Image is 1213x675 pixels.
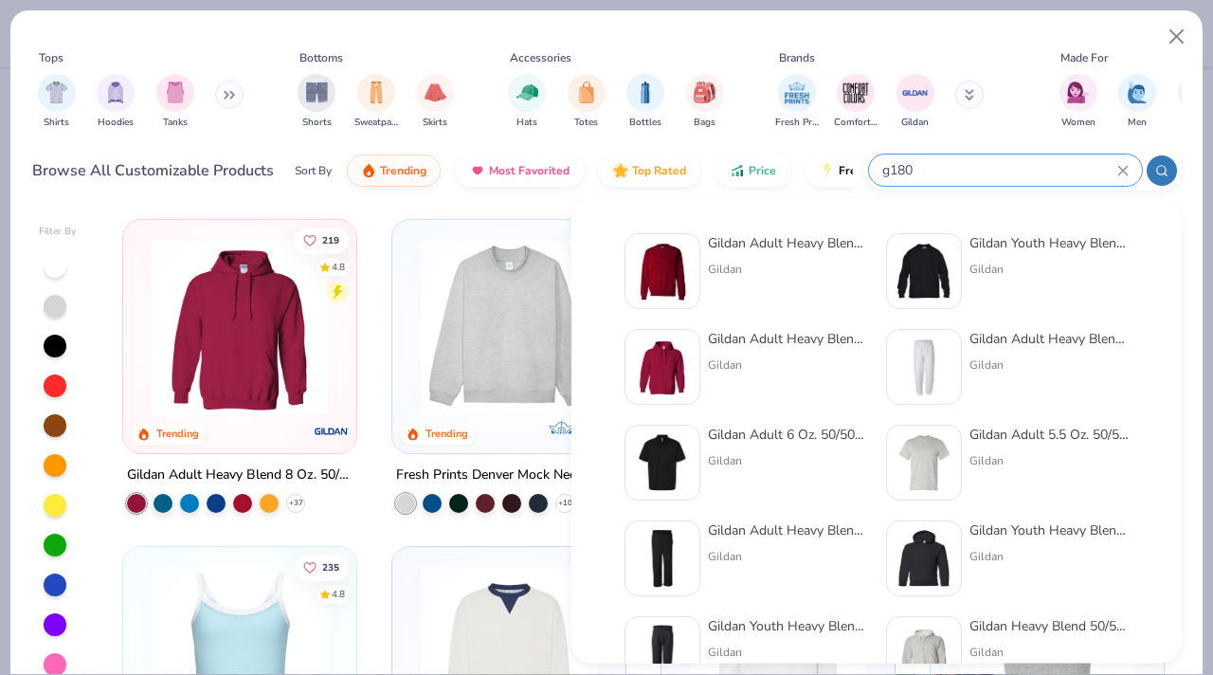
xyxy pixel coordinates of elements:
div: Sort By [295,162,332,179]
button: filter button [896,74,934,130]
button: filter button [834,74,878,130]
div: Filter By [39,225,77,239]
img: Tanks Image [165,82,186,103]
img: 01756b78-01f6-4cc6-8d8a-3c30c1a0c8ac [142,239,337,415]
span: Fresh Prints Flash [839,163,936,178]
img: 58f3562e-1865-49f9-a059-47c567f7ec2e [633,433,692,492]
img: c7b025ed-4e20-46ac-9c52-55bc1f9f47df [633,242,692,301]
span: + 37 [289,498,303,509]
div: Gildan [969,261,1129,278]
span: Shirts [44,116,69,130]
img: d2b2286b-b497-4353-abda-ca1826771838 [895,529,953,588]
button: filter button [38,74,76,130]
img: Bags Image [694,82,715,103]
div: Gildan Adult 6 Oz. 50/50 Jersey Polo [708,425,867,445]
button: Like [295,227,350,253]
img: Sweatpants Image [366,82,387,103]
span: Tanks [163,116,188,130]
img: Shorts Image [306,82,328,103]
button: filter button [568,74,606,130]
div: Accessories [510,49,571,66]
div: Gildan Youth Heavy Blend 8 Oz. 50/50 Fleece Crew [969,233,1129,253]
div: Gildan [969,548,1129,565]
span: Price [749,163,776,178]
button: Price [715,155,790,187]
div: Gildan Adult Heavy Blend Adult 8 Oz. 50/50 Sweatpants [969,329,1129,349]
div: Tops [39,49,63,66]
button: filter button [354,74,398,130]
div: Gildan [708,452,867,469]
div: filter for Tanks [156,74,194,130]
button: Like [295,554,350,580]
span: Skirts [423,116,447,130]
div: Fresh Prints Denver Mock Neck Heavyweight Sweatshirt [396,464,622,487]
div: filter for Bottles [626,74,664,130]
img: 0dc1d735-207e-4490-8dd0-9fa5bb989636 [895,242,953,301]
button: filter button [97,74,135,130]
div: Gildan [969,644,1129,661]
div: Browse All Customizable Products [32,159,274,182]
span: Most Favorited [489,163,570,178]
span: Men [1128,116,1147,130]
span: Gildan [901,116,929,130]
div: Gildan [708,548,867,565]
img: 01756b78-01f6-4cc6-8d8a-3c30c1a0c8ac [633,337,692,396]
img: 33884748-6a48-47bc-946f-b3f24aac6320 [633,529,692,588]
button: Like [569,227,618,253]
span: Sweatpants [354,116,398,130]
span: Hoodies [98,116,134,130]
div: Made For [1060,49,1108,66]
div: Gildan [969,356,1129,374]
div: filter for Bags [686,74,724,130]
div: Gildan [708,261,867,278]
div: Gildan Adult 5.5 Oz. 50/50 T-Shirt [969,425,1129,445]
span: Totes [574,116,598,130]
div: Gildan Adult Heavy Blend 8 Oz. 50/50 Hooded Sweatshirt [127,464,353,487]
img: Gildan Image [901,79,930,107]
span: Trending [380,163,426,178]
div: filter for Totes [568,74,606,130]
div: Gildan Adult Heavy Blend™ Adult 50/50 Open-Bottom Sweatpant [708,520,867,540]
button: filter button [298,74,335,130]
div: filter for Shorts [298,74,335,130]
button: filter button [1118,74,1156,130]
div: Gildan Youth Heavy Blend™ 8 oz., 50/50 Hooded Sweatshirt [969,520,1129,540]
div: filter for Men [1118,74,1156,130]
span: Shorts [302,116,332,130]
img: Hoodies Image [105,82,126,103]
span: 235 [323,562,340,572]
div: Gildan [969,452,1129,469]
input: Try "T-Shirt" [880,159,1117,181]
img: trending.gif [361,163,376,178]
button: filter button [416,74,454,130]
div: Brands [779,49,815,66]
img: Bottles Image [635,82,656,103]
div: filter for Gildan [896,74,934,130]
div: 4.8 [333,260,346,274]
img: flash.gif [820,163,835,178]
div: filter for Hats [508,74,546,130]
div: filter for Sweatpants [354,74,398,130]
span: Bags [694,116,715,130]
span: 219 [323,235,340,245]
img: Shirts Image [45,82,67,103]
img: 91159a56-43a2-494b-b098-e2c28039eaf0 [895,433,953,492]
img: 13b9c606-79b1-4059-b439-68fabb1693f9 [895,337,953,396]
div: Gildan Adult Heavy Blend Adult 8 Oz. 50/50 Fleece Crew [708,233,867,253]
div: 4.8 [333,587,346,601]
button: Close [1159,19,1195,55]
img: TopRated.gif [613,163,628,178]
div: Gildan Adult Heavy Blend 8 Oz. 50/50 Hooded Sweatshirt [708,329,867,349]
img: Men Image [1127,82,1148,103]
div: filter for Comfort Colors [834,74,878,130]
div: filter for Skirts [416,74,454,130]
img: Comfort Colors Image [842,79,870,107]
span: Women [1061,116,1095,130]
button: Trending [347,155,441,187]
div: filter for Hoodies [97,74,135,130]
span: Comfort Colors [834,116,878,130]
span: Hats [516,116,537,130]
button: filter button [626,74,664,130]
span: + 10 [558,498,572,509]
img: Gildan logo [313,412,351,450]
